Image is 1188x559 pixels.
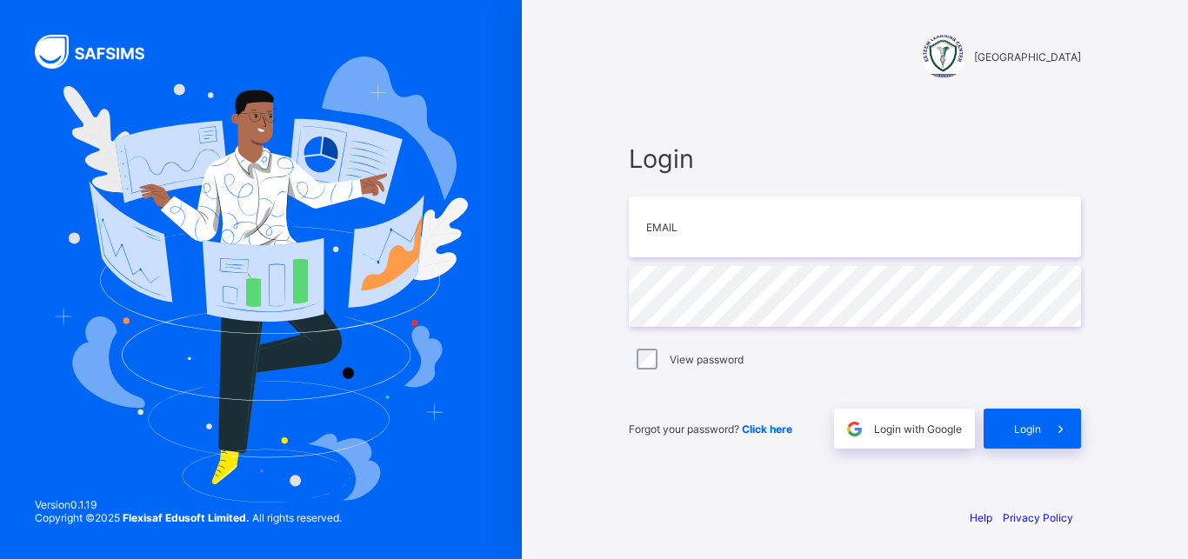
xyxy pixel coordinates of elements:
span: Forgot your password? [629,423,792,436]
a: Privacy Policy [1003,511,1073,524]
img: Hero Image [54,57,468,502]
span: Login [1014,423,1041,436]
img: google.396cfc9801f0270233282035f929180a.svg [844,419,864,439]
a: Click here [742,423,792,436]
span: Login [629,143,1081,174]
label: View password [670,353,744,366]
strong: Flexisaf Edusoft Limited. [123,511,250,524]
span: Version 0.1.19 [35,498,342,511]
span: Login with Google [874,423,962,436]
img: SAFSIMS Logo [35,35,165,69]
span: [GEOGRAPHIC_DATA] [974,50,1081,63]
a: Help [970,511,992,524]
span: Copyright © 2025 All rights reserved. [35,511,342,524]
